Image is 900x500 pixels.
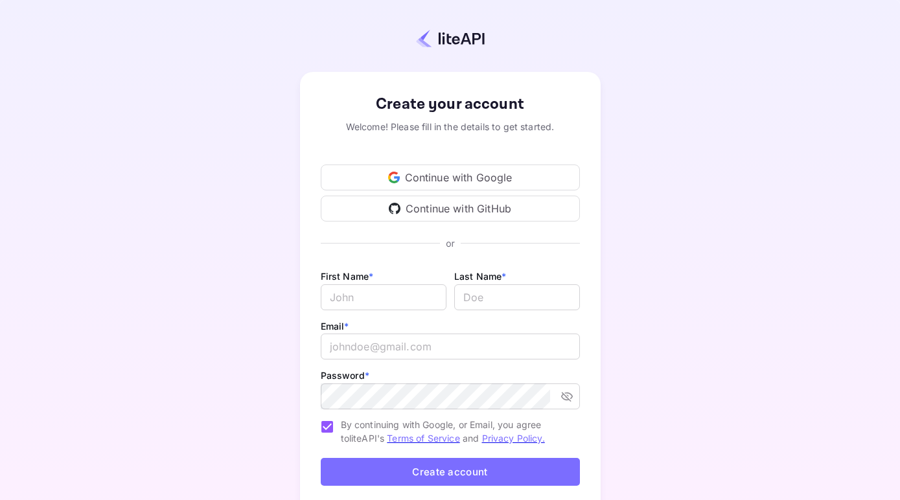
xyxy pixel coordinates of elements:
a: Privacy Policy. [482,433,545,444]
a: Terms of Service [387,433,459,444]
img: liteapi [416,29,485,48]
label: First Name [321,271,374,282]
button: Create account [321,458,580,486]
label: Password [321,370,369,381]
div: Continue with Google [321,165,580,190]
input: Doe [454,284,580,310]
label: Email [321,321,349,332]
div: Welcome! Please fill in the details to get started. [321,120,580,133]
input: johndoe@gmail.com [321,334,580,359]
button: toggle password visibility [555,385,579,408]
label: Last Name [454,271,507,282]
input: John [321,284,446,310]
span: By continuing with Google, or Email, you agree to liteAPI's and [341,418,570,445]
div: Create your account [321,93,580,116]
div: Continue with GitHub [321,196,580,222]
